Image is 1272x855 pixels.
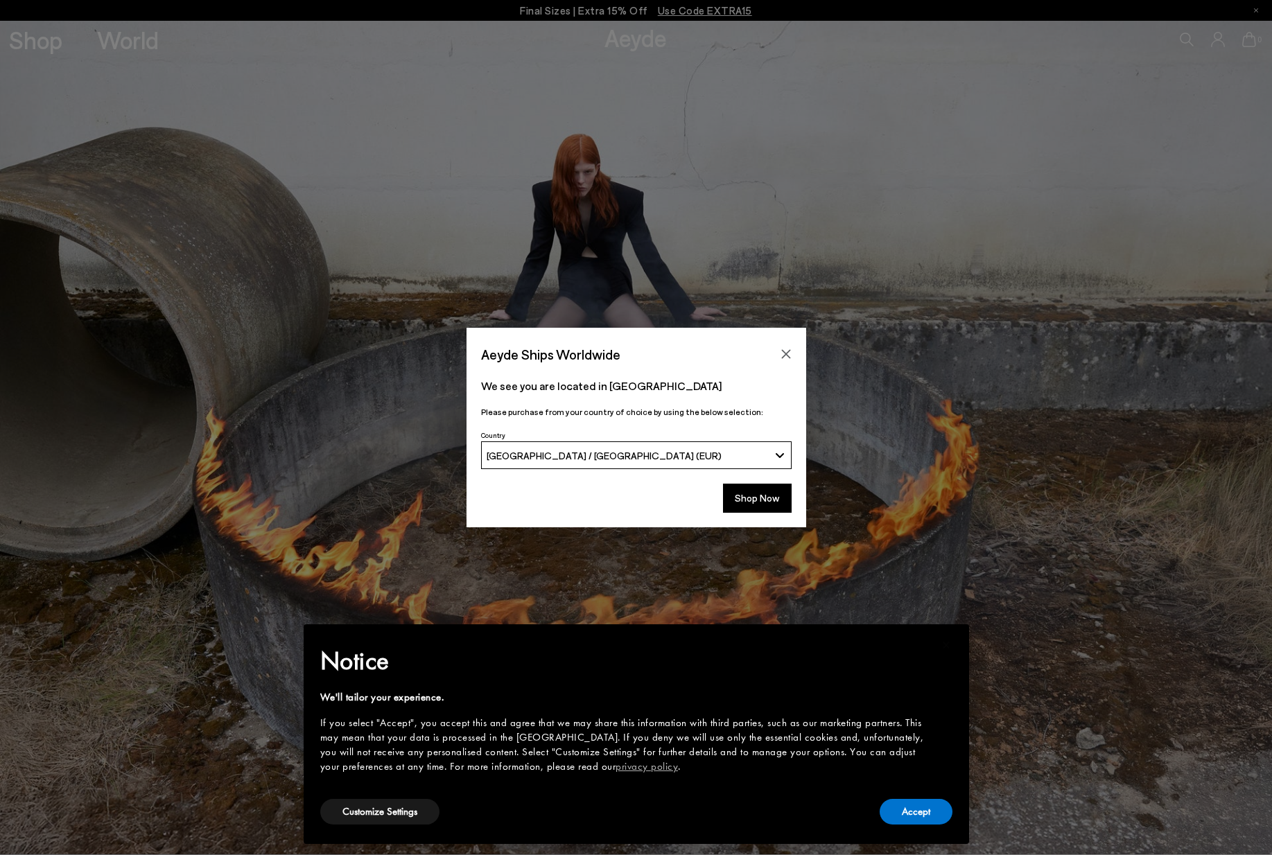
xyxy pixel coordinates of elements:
div: We'll tailor your experience. [320,690,930,705]
a: privacy policy [616,759,678,773]
span: Country [481,431,505,439]
p: We see you are located in [GEOGRAPHIC_DATA] [481,378,792,394]
button: Accept [880,799,952,825]
div: If you select "Accept", you accept this and agree that we may share this information with third p... [320,716,930,774]
button: Close [776,344,796,364]
p: Please purchase from your country of choice by using the below selection: [481,405,792,418]
button: Close this notice [930,628,964,662]
span: Aeyde Ships Worldwide [481,342,620,367]
button: Shop Now [723,484,792,513]
h2: Notice [320,643,930,679]
span: [GEOGRAPHIC_DATA] / [GEOGRAPHIC_DATA] (EUR) [487,450,722,461]
button: Customize Settings [320,799,439,825]
span: × [942,634,951,655]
